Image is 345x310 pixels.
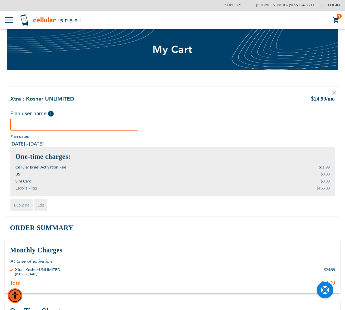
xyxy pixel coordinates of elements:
[320,280,335,286] div: $24.99
[10,110,47,117] span: Plan user name
[10,246,335,255] h3: Monthly Charges
[8,288,22,303] div: Accessibility Menu
[37,203,44,207] span: Edit
[319,165,330,169] span: $11.99
[5,17,13,23] img: Toggle Menu
[15,272,60,276] div: [DATE] - [DATE]
[250,0,314,10] li: /
[15,185,37,191] span: Escolls Flip2
[317,186,330,190] span: $165.00
[10,95,74,103] a: Xtra : Kosher UNLIMITED
[338,14,340,19] span: 1
[15,152,330,161] h2: One-time charges:
[321,179,330,183] span: $0.00
[14,203,29,207] span: Duplicate
[311,95,335,103] div: 24.99
[326,96,335,102] span: /mo
[15,178,31,184] span: Sim Card
[34,199,47,211] a: Edit
[15,267,60,272] div: Xtra : Kosher UNLIMITED
[333,16,340,24] a: 1
[256,3,290,8] a: [PHONE_NUMBER]
[152,43,193,57] span: My Cart
[10,199,33,211] a: Duplicate
[10,280,22,286] div: Total
[20,13,83,27] img: Cellular Israel
[321,172,330,176] span: $0.00
[328,3,340,8] span: Login
[324,267,335,276] div: $24.99
[10,134,44,139] span: Plan dates
[10,258,335,264] p: At time of activation
[311,96,314,103] span: $
[15,171,20,177] span: US
[48,111,54,117] span: Help
[10,141,44,147] span: [DATE] - [DATE]
[291,3,314,8] a: 072-224-3300
[15,164,66,170] span: Cellular Israel Activation Fee
[225,3,242,8] a: Support
[5,223,340,233] h2: Order Summary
